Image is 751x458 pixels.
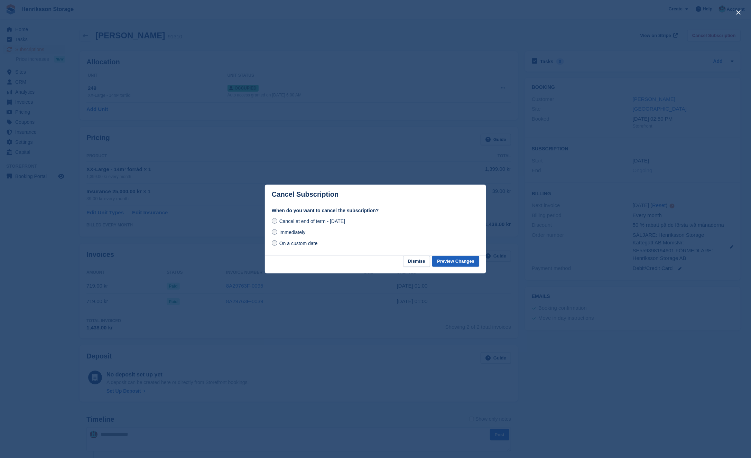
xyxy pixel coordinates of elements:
[272,218,277,224] input: Cancel at end of term - [DATE]
[733,7,744,18] button: close
[272,190,339,198] p: Cancel Subscription
[279,230,305,235] span: Immediately
[272,229,277,235] input: Immediately
[272,207,479,214] label: When do you want to cancel the subscription?
[272,240,277,246] input: On a custom date
[279,241,318,246] span: On a custom date
[279,218,345,224] span: Cancel at end of term - [DATE]
[403,256,430,267] button: Dismiss
[432,256,479,267] button: Preview Changes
